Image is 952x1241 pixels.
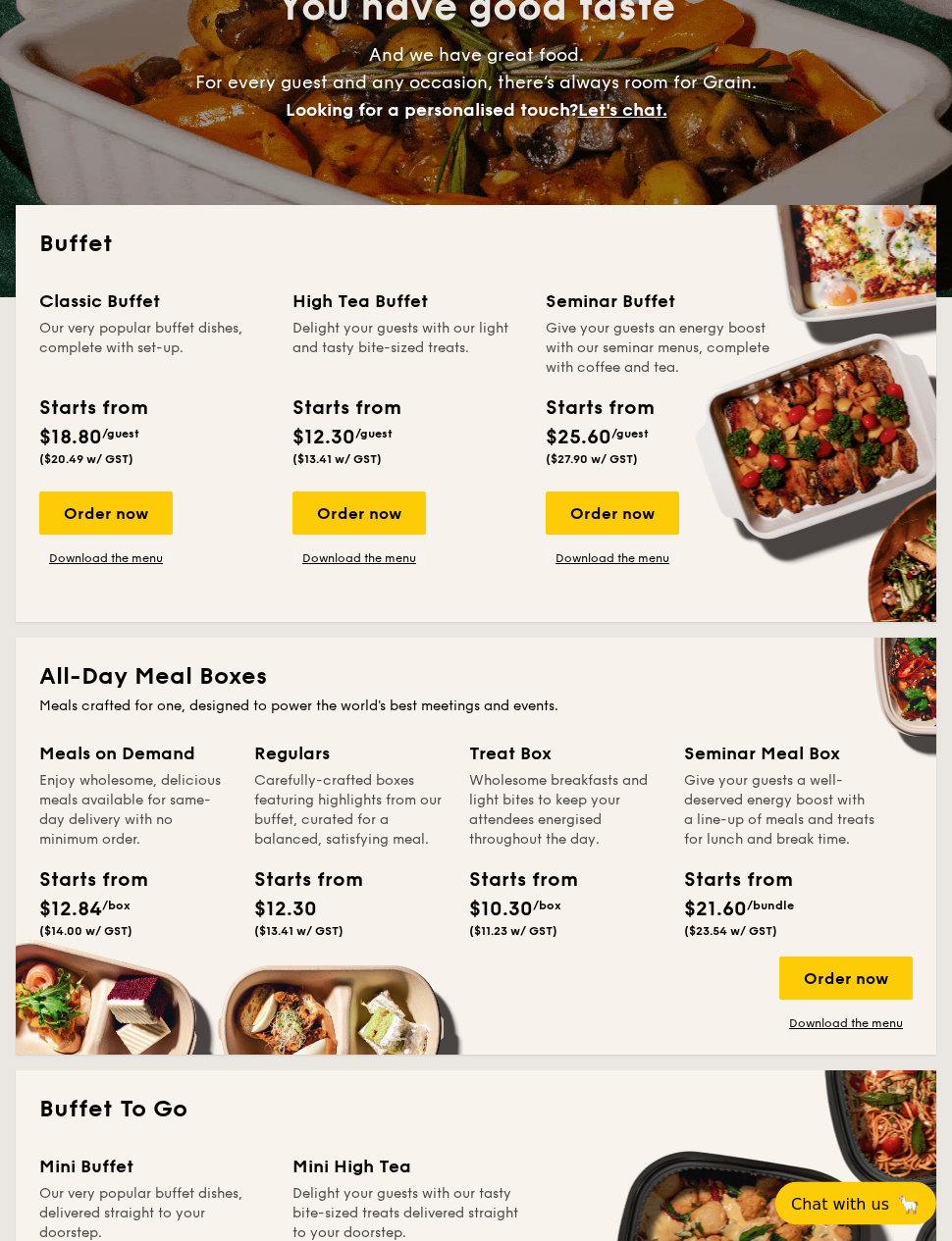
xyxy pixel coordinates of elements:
[39,899,102,922] span: $12.84
[254,925,344,939] span: ($13.41 w/ GST)
[897,1193,921,1215] span: 🦙
[292,320,522,379] div: Delight your guests with our light and tasty bite-sized treats.
[39,741,231,768] div: Meals on Demand
[254,772,446,851] div: Carefully-crafted boxes featuring highlights from our buffet, curated for a balanced, satisfying ...
[546,320,775,379] div: Give your guests an energy boost with our seminar menus, complete with coffee and tea.
[292,427,355,450] span: $12.30
[292,492,426,536] div: Order now
[791,1195,889,1214] span: Chat with us
[684,899,747,922] span: $21.60
[546,394,653,424] div: Starts from
[292,288,522,316] div: High Tea Buffet
[102,428,139,441] span: /guest
[39,1154,269,1181] div: Mini Buffet
[469,899,533,922] span: $10.30
[747,900,794,913] span: /bundle
[292,1154,522,1181] div: Mini High Tea
[469,741,661,768] div: Treat Box
[39,288,269,316] div: Classic Buffet
[254,866,343,896] div: Starts from
[779,1016,913,1032] a: Download the menu
[39,427,102,450] span: $18.80
[39,866,128,896] div: Starts from
[254,741,446,768] div: Regulars
[39,453,133,467] span: ($20.49 w/ GST)
[39,394,146,424] div: Starts from
[39,772,231,851] div: Enjoy wholesome, delicious meals available for same-day delivery with no minimum order.
[546,453,638,467] span: ($27.90 w/ GST)
[611,428,649,441] span: /guest
[684,772,875,851] div: Give your guests a well-deserved energy boost with a line-up of meals and treats for lunch and br...
[292,394,399,424] div: Starts from
[39,320,269,379] div: Our very popular buffet dishes, complete with set-up.
[195,45,757,122] span: And we have great food. For every guest and any occasion, there’s always room for Grain.
[684,741,875,768] div: Seminar Meal Box
[546,427,611,450] span: $25.60
[469,866,557,896] div: Starts from
[292,551,426,567] a: Download the menu
[292,453,382,467] span: ($13.41 w/ GST)
[469,772,661,851] div: Wholesome breakfasts and light bites to keep your attendees energised throughout the day.
[39,230,913,261] h2: Buffet
[779,957,913,1001] div: Order now
[254,899,317,922] span: $12.30
[684,925,777,939] span: ($23.54 w/ GST)
[39,492,173,536] div: Order now
[102,900,131,913] span: /box
[469,925,557,939] span: ($11.23 w/ GST)
[546,551,679,567] a: Download the menu
[546,288,775,316] div: Seminar Buffet
[39,662,913,694] h2: All-Day Meal Boxes
[355,428,393,441] span: /guest
[533,900,561,913] span: /box
[39,698,913,717] div: Meals crafted for one, designed to power the world's best meetings and events.
[578,100,667,122] span: Let's chat.
[39,925,132,939] span: ($14.00 w/ GST)
[684,866,772,896] div: Starts from
[775,1182,936,1225] button: Chat with us🦙
[39,551,173,567] a: Download the menu
[546,492,679,536] div: Order now
[39,1095,913,1126] h2: Buffet To Go
[286,100,578,122] span: Looking for a personalised touch?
